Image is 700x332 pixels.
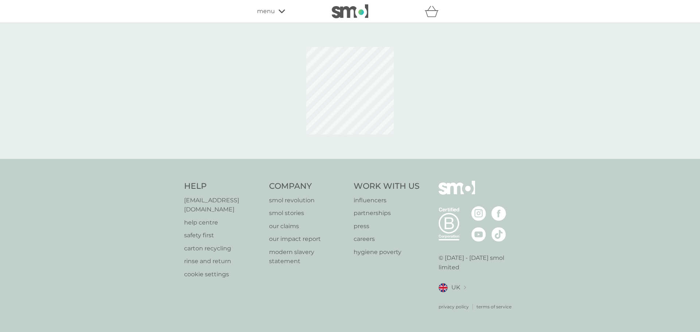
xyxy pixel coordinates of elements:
a: our claims [269,222,347,231]
a: modern slavery statement [269,247,347,266]
a: terms of service [477,303,512,310]
a: privacy policy [439,303,469,310]
div: basket [425,4,443,19]
span: UK [451,283,460,292]
a: careers [354,234,420,244]
img: visit the smol Facebook page [491,206,506,221]
a: smol stories [269,208,347,218]
img: visit the smol Tiktok page [491,227,506,242]
span: menu [257,7,275,16]
a: press [354,222,420,231]
a: partnerships [354,208,420,218]
a: hygiene poverty [354,247,420,257]
a: help centre [184,218,262,227]
a: safety first [184,231,262,240]
a: cookie settings [184,270,262,279]
a: rinse and return [184,257,262,266]
img: smol [439,181,475,206]
a: carton recycling [184,244,262,253]
h4: Company [269,181,347,192]
img: visit the smol Youtube page [471,227,486,242]
a: smol revolution [269,196,347,205]
img: smol [332,4,368,18]
h4: Work With Us [354,181,420,192]
a: our impact report [269,234,347,244]
p: © [DATE] - [DATE] smol limited [439,253,516,272]
img: visit the smol Instagram page [471,206,486,221]
img: select a new location [464,286,466,290]
h4: Help [184,181,262,192]
img: UK flag [439,283,448,292]
a: [EMAIL_ADDRESS][DOMAIN_NAME] [184,196,262,214]
a: influencers [354,196,420,205]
